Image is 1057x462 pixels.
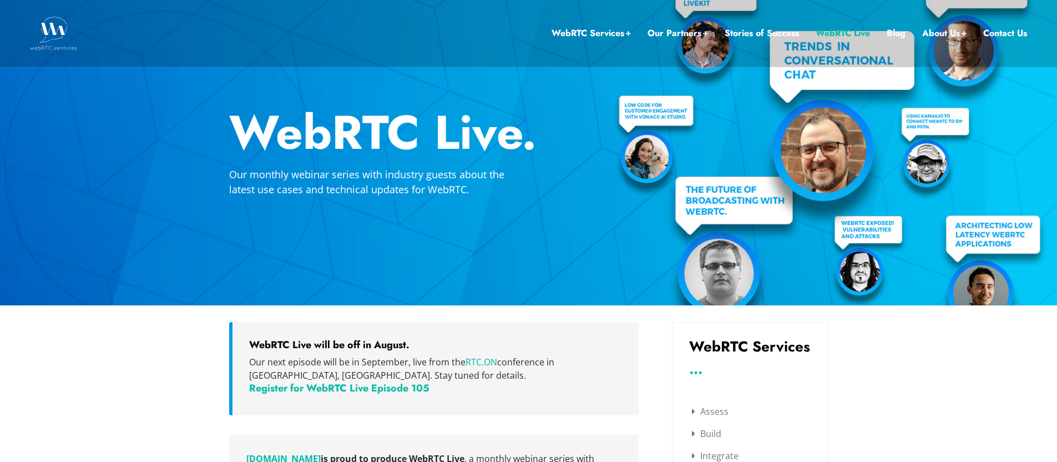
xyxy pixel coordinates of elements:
a: RTC.ON [466,356,497,368]
a: Our Partners [648,26,708,41]
h2: WebRTC Live. [229,109,828,156]
a: Integrate [692,450,739,462]
h3: WebRTC Services [689,339,811,354]
p: Our next episode will be in September, live from the conference in [GEOGRAPHIC_DATA], [GEOGRAPHIC... [249,355,622,382]
a: Build [692,428,721,440]
h3: ... [689,365,811,373]
a: Register for WebRTC Live Episode 105 [249,381,429,395]
a: Assess [692,405,729,418]
a: WebRTC Live [816,26,870,41]
p: Our monthly webinar series with industry guests about the latest use cases and technical updates ... [229,167,529,197]
h5: WebRTC Live will be off in August. [249,339,622,351]
img: WebRTC.ventures [30,17,77,50]
a: Stories of Success [725,26,799,41]
a: Blog [887,26,906,41]
a: Contact Us [983,26,1027,41]
a: WebRTC Services [552,26,631,41]
a: About Us [922,26,967,41]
